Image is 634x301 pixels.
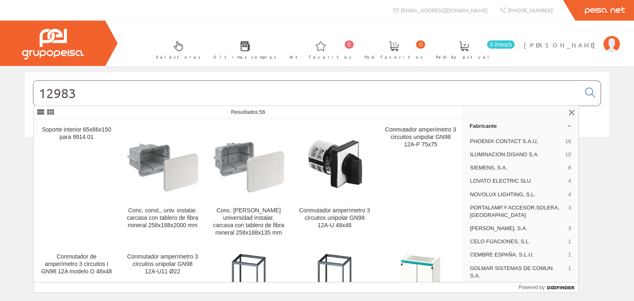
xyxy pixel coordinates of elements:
[401,7,487,14] span: [EMAIL_ADDRESS][DOMAIN_NAME]
[470,204,565,219] span: PORTALAMP.Y ACCESOR.SOLERA, [GEOGRAPHIC_DATA]
[34,120,119,246] a: Soporte interior 65x86x150 para 9914.01
[568,204,571,219] span: 3
[568,177,571,185] span: 4
[126,253,199,275] div: Conmutador amperímetro 3 circuitos unipolar GN98 12A-U11 Ø22
[384,126,457,148] div: Conmutador amperímetro 3 circuitos unipolar GN98 12A-P 75x75
[231,109,265,115] span: Resultados:
[518,284,544,291] span: Powered by
[568,191,571,198] span: 4
[40,126,113,141] div: Soporte interior 65x86x150 para 9914.01
[292,120,377,246] a: Conmutador amperímetro 3 circuitos unipolar GN98 12A-U 48x48 Conmutador amperímetro 3 circuitos u...
[470,177,565,185] span: LOVATO ELECTRIC SLU
[120,120,205,246] a: Conc. const., univ. instalar. carcasa con tablero de fibra mineral 258x188x2000 mm Conc. const., ...
[345,40,354,49] span: 0
[156,53,201,61] span: Selectores
[364,53,423,61] span: Ped. favoritos
[463,119,578,132] a: Fabricante
[416,40,425,49] span: 0
[568,238,571,245] span: 1
[205,34,281,64] a: Últimas compras
[148,34,205,64] a: Selectores
[378,120,463,246] a: Conmutador amperímetro 3 circuitos unipolar GN98 12A-P 75x75
[470,238,565,245] span: CELO FIJACIONES, S.L.
[524,41,599,49] span: [PERSON_NAME]
[470,164,565,172] span: SIEMENS, S.A.
[524,34,620,42] a: [PERSON_NAME]
[565,151,571,158] span: 10
[126,207,199,229] div: Conc. const., univ. instalar. carcasa con tablero de fibra mineral 258x188x2000 mm
[568,164,571,172] span: 8
[213,207,285,237] div: Conc. [PERSON_NAME] universidad instalar. carcasa con tablero de fibra mineral 258x188x135 mm
[40,253,113,275] div: Conmutador de amperímetro 3 circuitos I GN98 12A modelo O 48x48
[213,127,285,199] img: Conc. constante universidad instalar. carcasa con tablero de fibra mineral 258x188x135 mm
[470,138,562,145] span: PHOENIX CONTACT S.A.U,
[568,251,571,259] span: 1
[126,127,199,199] img: Conc. const., univ. instalar. carcasa con tablero de fibra mineral 258x188x2000 mm
[470,191,565,198] span: NOVOLUX LIGHTING, S.L.
[470,265,565,280] span: GOLMAR SISTEMAS DE COMUN. S.A.
[298,136,371,190] img: Conmutador amperímetro 3 circuitos unipolar GN98 12A-U 48x48
[487,40,515,49] span: 0 línea/s
[206,120,291,246] a: Conc. constante universidad instalar. carcasa con tablero de fibra mineral 258x188x135 mm Conc. [...
[213,53,277,61] span: Últimas compras
[259,109,265,115] span: 56
[289,53,352,61] span: Art. favoritos
[470,251,565,259] span: CEMBRE ESPAÑA, S.L.U.
[436,53,492,61] span: Pedido actual
[33,81,580,106] input: Buscar...
[22,29,84,59] img: Grupo Peisa
[565,138,571,145] span: 18
[298,207,371,229] div: Conmutador amperímetro 3 circuitos unipolar GN98 12A-U 48x48
[508,7,553,14] span: [PHONE_NUMBER]
[25,147,609,154] div: © Grupo Peisa
[568,225,571,232] span: 3
[568,265,571,280] span: 1
[470,151,562,158] span: ILUMINACION DISANO S.A.
[470,225,565,232] span: [PERSON_NAME], S.A.
[518,282,578,292] a: Powered by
